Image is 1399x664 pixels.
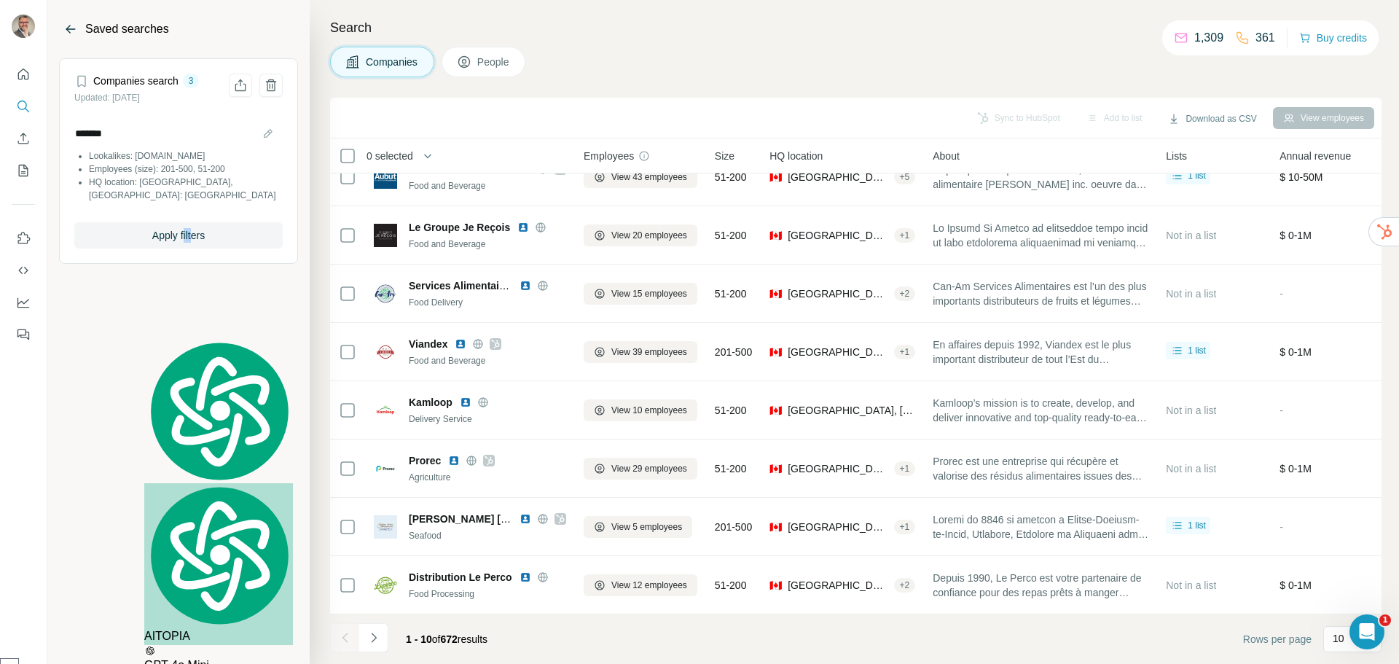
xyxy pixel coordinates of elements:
span: 51-200 [715,461,747,476]
img: Logo of Viandex [374,340,397,364]
span: - [1280,521,1283,533]
img: Logo of Le Groupe Je Reçois [374,224,397,247]
img: LinkedIn logo [520,513,531,525]
input: Search name [74,123,283,144]
span: 🇨🇦 [769,520,782,534]
span: [GEOGRAPHIC_DATA], [GEOGRAPHIC_DATA] [788,403,915,418]
span: Lo Ipsumd Si Ametco ad elitseddoe tempo incid ut labo etdolorema aliquaenimad mi veniamqui n Exer... [933,221,1148,250]
div: Delivery Service [409,413,566,426]
small: Updated: [DATE] [74,93,140,103]
span: View 20 employees [611,229,687,242]
span: [GEOGRAPHIC_DATA], [GEOGRAPHIC_DATA] [788,461,887,476]
div: + 1 [894,520,916,534]
span: [GEOGRAPHIC_DATA], [GEOGRAPHIC_DATA] [788,228,887,243]
span: Companies [366,55,419,69]
button: Quick start [12,61,35,87]
span: results [406,633,487,645]
span: 51-200 [715,228,747,243]
button: My lists [12,157,35,184]
span: $ 10-50M [1280,171,1322,183]
iframe: Intercom live chat [1349,614,1384,649]
span: 201-500 [715,520,752,534]
span: [GEOGRAPHIC_DATA], [GEOGRAPHIC_DATA] [788,345,887,359]
span: [GEOGRAPHIC_DATA], [GEOGRAPHIC_DATA] [788,520,887,534]
li: Lookalikes: [DOMAIN_NAME] [89,149,283,163]
img: LinkedIn logo [448,455,460,466]
div: Food Delivery [409,296,566,309]
h4: Companies search [93,74,179,88]
div: + 1 [894,345,916,359]
span: Loremi do 8846 si ametcon a Elitse-Doeiusm-te-Incid, Utlabore, Etdolore ma Aliquaeni admi (VEN) q... [933,512,1148,542]
span: Rows per page [1243,632,1312,647]
span: Distribution alimentaire [PERSON_NAME] [409,163,611,175]
span: $ 0-1M [1280,346,1312,358]
span: 🇨🇦 [769,286,782,301]
span: $ 0-1M [1280,579,1312,591]
span: Not in a list [1166,405,1216,416]
span: [GEOGRAPHIC_DATA], [GEOGRAPHIC_DATA] [788,170,887,184]
span: 201-500 [715,345,752,359]
span: Employees [584,149,634,163]
span: Can-Am Services Alimentaires est l’un des plus importants distributeurs de fruits et légumes avec... [933,279,1148,308]
p: 10 [1333,631,1344,646]
img: Avatar [12,15,35,38]
button: Use Surfe on LinkedIn [12,225,35,251]
div: + 1 [894,229,916,242]
div: Food and Beverage [409,179,566,192]
span: Lists [1166,149,1187,163]
button: View 29 employees [584,458,697,480]
span: 🇨🇦 [769,170,782,184]
h4: Search [330,17,1382,38]
span: 51-200 [715,403,747,418]
span: About [933,149,960,163]
button: Search [12,93,35,120]
span: Distribution Le Perco [409,571,512,583]
span: Prorec [409,453,441,468]
img: LinkedIn logo [517,222,529,233]
span: 🇨🇦 [769,578,782,593]
button: Buy credits [1299,28,1367,48]
span: People [477,55,511,69]
li: HQ location: [GEOGRAPHIC_DATA], [GEOGRAPHIC_DATA]: [GEOGRAPHIC_DATA] [89,176,283,202]
span: - [1280,405,1283,416]
button: Share filters [229,74,252,97]
div: Food Processing [409,587,566,601]
img: LinkedIn logo [460,397,471,408]
span: View 10 employees [611,404,687,417]
div: Food and Beverage [409,238,566,251]
span: Not in a list [1166,463,1216,474]
span: Prorec est une entreprise qui récupère et valorise des résidus alimentaires issues des usines de ... [933,454,1148,483]
button: Apply filters [74,222,283,249]
span: [PERSON_NAME] [PERSON_NAME] et [PERSON_NAME] ltée [409,513,704,525]
div: AITOPIA [144,483,293,645]
span: $ 0-1M [1280,463,1312,474]
button: Delete saved search [259,74,283,97]
div: + 1 [894,462,916,475]
button: View 43 employees [584,166,697,188]
button: Enrich CSV [12,125,35,152]
span: 🇨🇦 [769,345,782,359]
span: 0 selected [367,149,413,163]
span: - [1280,288,1283,300]
span: Kamloop [409,395,452,410]
p: 1,309 [1194,29,1223,47]
span: 51-200 [715,170,747,184]
span: [GEOGRAPHIC_DATA], [GEOGRAPHIC_DATA] [788,286,887,301]
span: View 12 employees [611,579,687,592]
span: of [432,633,441,645]
div: + 2 [894,579,916,592]
button: View 15 employees [584,283,697,305]
span: Depuis plus de quarante-six ans, Distribution alimentaire [PERSON_NAME] inc. oeuvre dans le domai... [933,163,1148,192]
span: Services Alimentaires Can-Am Food Service [409,280,623,292]
h2: Saved searches [85,20,169,38]
button: View 20 employees [584,224,697,246]
span: En affaires depuis 1992, Viandex est le plus important distributeur de tout l’Est du [GEOGRAPHIC_... [933,337,1148,367]
span: View 39 employees [611,345,687,359]
span: 🇨🇦 [769,228,782,243]
span: 1 [1379,614,1391,626]
img: Logo of Distribution alimentaire aubut [374,165,397,189]
span: View 5 employees [611,520,682,534]
img: Logo of Services Alimentaires Can-Am Food Service [374,282,397,305]
img: Logo of Kamloop [374,399,397,422]
span: [GEOGRAPHIC_DATA], [GEOGRAPHIC_DATA] [788,578,887,593]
